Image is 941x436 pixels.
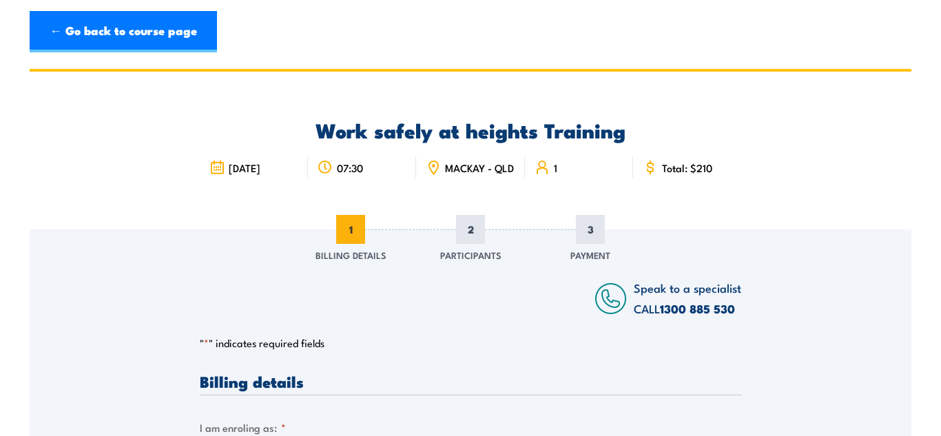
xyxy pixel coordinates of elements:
[337,162,363,174] span: 07:30
[30,11,217,52] a: ← Go back to course page
[336,215,365,244] span: 1
[200,373,742,389] h3: Billing details
[200,336,742,350] p: " " indicates required fields
[554,162,557,174] span: 1
[570,248,610,262] span: Payment
[200,121,742,138] h2: Work safely at heights Training
[316,248,386,262] span: Billing Details
[445,162,514,174] span: MACKAY - QLD
[634,279,741,317] span: Speak to a specialist CALL
[229,162,260,174] span: [DATE]
[662,162,712,174] span: Total: $210
[660,300,735,318] a: 1300 885 530
[456,215,485,244] span: 2
[200,419,286,435] legend: I am enroling as:
[440,248,501,262] span: Participants
[576,215,605,244] span: 3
